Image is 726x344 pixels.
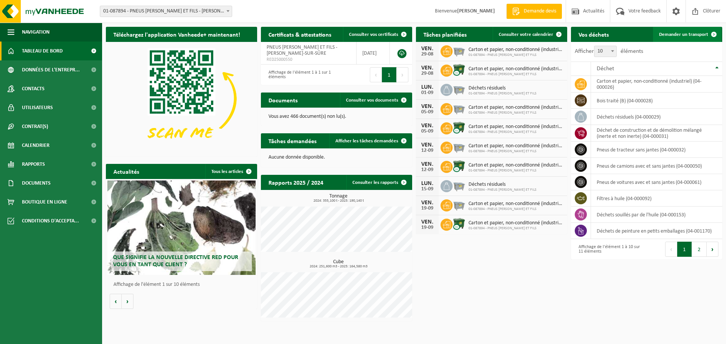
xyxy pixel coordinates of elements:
[346,98,398,103] span: Consulter vos documents
[265,259,412,268] h3: Cube
[420,161,435,167] div: VEN.
[335,139,398,143] span: Afficher les tâches demandées
[106,164,147,179] h2: Actualités
[113,255,238,268] span: Que signifie la nouvelle directive RED pour vous en tant que client ?
[22,98,53,117] span: Utilisateurs
[349,32,398,37] span: Consulter vos certificats
[420,123,435,129] div: VEN.
[22,155,45,174] span: Rapports
[468,143,563,149] span: Carton et papier, non-conditionné (industriel)
[22,60,80,79] span: Données de l'entrepr...
[591,174,722,190] td: pneus de voitures avec et sans jantes (04-000061)
[107,180,256,275] a: Que signifie la nouvelle directive RED pour vous en tant que client ?
[677,242,692,257] button: 1
[22,174,51,193] span: Documents
[653,27,721,42] a: Demander un transport
[22,136,50,155] span: Calendrier
[575,48,643,54] label: Afficher éléments
[420,84,435,90] div: LUN.
[591,207,722,223] td: déchets souillés par de l'huile (04-000153)
[22,211,79,230] span: Conditions d'accepta...
[468,188,537,192] span: 01-087894 - PNEUS [PERSON_NAME] ET FILS
[420,129,435,134] div: 05-09
[265,66,333,83] div: Affichage de l'élément 1 à 1 sur 1 éléments
[420,180,435,187] div: LUN.
[205,164,256,179] a: Tous les articles
[453,121,465,134] img: WB-1100-CU
[591,142,722,158] td: pneus de tracteur sans jantes (04-000032)
[22,117,48,136] span: Contrat(s)
[265,199,412,203] span: 2024: 355,100 t - 2025: 190,140 t
[453,44,465,57] img: WB-2500-GAL-GY-01
[267,45,337,56] span: PNEUS [PERSON_NAME] ET FILS - [PERSON_NAME]-SUR-SÛRE
[493,27,566,42] a: Consulter votre calendrier
[265,194,412,203] h3: Tonnage
[261,133,324,148] h2: Tâches demandées
[122,294,133,309] button: Volgende
[453,102,465,115] img: WB-2500-GAL-GY-01
[468,201,563,207] span: Carton et papier, non-conditionné (industriel)
[468,91,537,96] span: 01-087894 - PNEUS [PERSON_NAME] ET FILS
[267,57,351,63] span: RED25000550
[343,27,411,42] a: Consulter vos certificats
[575,241,643,258] div: Affichage de l'élément 1 à 10 sur 11 éléments
[268,114,405,119] p: Vous avez 466 document(s) non lu(s).
[522,8,558,15] span: Demande devis
[468,182,537,188] span: Déchets résiduels
[370,67,382,82] button: Previous
[591,93,722,109] td: bois traité (B) (04-000028)
[506,4,562,19] a: Demande devis
[420,65,435,71] div: VEN.
[692,242,707,257] button: 2
[113,282,253,287] p: Affichage de l'élément 1 sur 10 éléments
[22,23,50,42] span: Navigation
[591,223,722,239] td: déchets de peinture en petits emballages (04-001170)
[591,125,722,142] td: déchet de construction et de démolition mélangé (inerte et non inerte) (04-000031)
[591,76,722,93] td: carton et papier, non-conditionné (industriel) (04-000026)
[468,85,537,91] span: Déchets résiduels
[420,167,435,173] div: 12-09
[468,130,563,134] span: 01-087894 - PNEUS [PERSON_NAME] ET FILS
[357,42,390,65] td: [DATE]
[420,110,435,115] div: 05-09
[261,27,339,42] h2: Certificats & attestations
[453,160,465,173] img: WB-1100-CU
[468,207,563,211] span: 01-087894 - PNEUS [PERSON_NAME] ET FILS
[468,162,563,168] span: Carton et papier, non-conditionné (industriel)
[106,27,248,42] h2: Téléchargez l'application Vanheede+ maintenant!
[110,294,122,309] button: Vorige
[261,175,331,190] h2: Rapports 2025 / 2024
[468,149,563,154] span: 01-087894 - PNEUS [PERSON_NAME] ET FILS
[265,265,412,268] span: 2024: 251,600 m3 - 2025: 164,580 m3
[22,193,67,211] span: Boutique en ligne
[453,63,465,76] img: WB-1100-CU
[268,155,405,160] p: Aucune donnée disponible.
[22,79,45,98] span: Contacts
[397,67,408,82] button: Next
[382,67,397,82] button: 1
[591,190,722,207] td: filtres à huile (04-000092)
[261,93,305,107] h2: Documents
[468,53,563,57] span: 01-087894 - PNEUS [PERSON_NAME] ET FILS
[100,6,232,17] span: 01-087894 - PNEUS ALBERT FERON ET FILS - VAUX-SUR-SÛRE
[597,66,614,72] span: Déchet
[499,32,553,37] span: Consulter votre calendrier
[420,103,435,110] div: VEN.
[329,133,411,148] a: Afficher les tâches demandées
[468,105,563,111] span: Carton et papier, non-conditionné (industriel)
[346,175,411,190] a: Consulter les rapports
[594,46,616,57] span: 10
[420,225,435,230] div: 19-09
[453,218,465,230] img: WB-1100-CU
[420,200,435,206] div: VEN.
[453,140,465,153] img: WB-2500-GAL-GY-01
[420,206,435,211] div: 19-09
[468,226,563,231] span: 01-087894 - PNEUS [PERSON_NAME] ET FILS
[453,179,465,192] img: WB-2500-GAL-GY-01
[22,42,63,60] span: Tableau de bord
[420,187,435,192] div: 15-09
[416,27,474,42] h2: Tâches planifiées
[420,219,435,225] div: VEN.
